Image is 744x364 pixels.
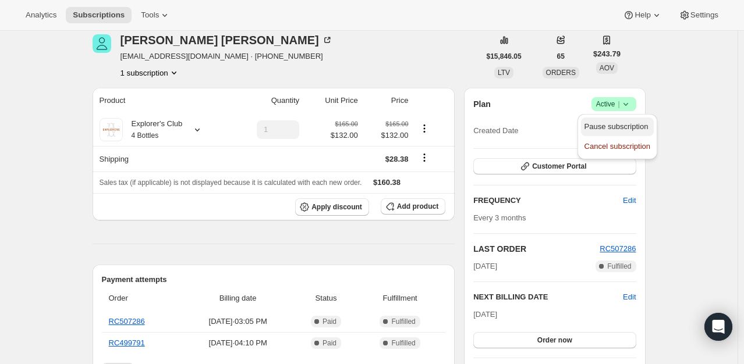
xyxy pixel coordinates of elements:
span: Edit [623,195,636,206]
button: Add product [381,198,445,215]
span: Fulfilled [607,262,631,271]
span: Apply discount [311,202,362,212]
span: Pause subscription [584,122,649,131]
div: Open Intercom Messenger [704,313,732,341]
button: Settings [672,7,725,23]
th: Quantity [230,88,303,113]
a: RC507286 [600,244,636,253]
span: [DATE] [473,310,497,319]
span: $28.38 [385,155,409,163]
th: Order [102,286,182,311]
a: RC499791 [109,338,145,347]
span: Order now [537,336,572,345]
span: Analytics [26,10,56,20]
span: $132.00 [331,130,358,141]
button: Product actions [415,122,434,135]
a: RC507286 [109,317,145,326]
button: Analytics [19,7,63,23]
span: AOV [600,64,614,72]
button: Edit [623,291,636,303]
span: ORDERS [546,69,576,77]
button: 65 [550,48,572,65]
span: [DATE] [473,260,497,272]
button: Tools [134,7,178,23]
span: $132.00 [365,130,409,141]
h2: LAST ORDER [473,243,600,255]
h2: Plan [473,98,491,110]
button: Help [616,7,669,23]
span: $243.79 [593,48,621,60]
h2: Payment attempts [102,274,446,286]
span: Fulfilled [391,338,415,348]
span: $160.38 [373,178,401,187]
button: Customer Portal [473,158,636,174]
div: [PERSON_NAME] [PERSON_NAME] [121,34,333,46]
span: 65 [557,52,565,61]
span: [DATE] · 04:10 PM [185,337,290,349]
span: Add product [397,202,438,211]
h2: NEXT BILLING DATE [473,291,623,303]
span: Customer Portal [532,162,586,171]
button: Product actions [121,67,180,78]
span: Settings [690,10,718,20]
span: [DATE] · 03:05 PM [185,316,290,327]
button: Shipping actions [415,151,434,164]
span: Billing date [185,292,290,304]
span: LTV [498,69,510,77]
span: | [618,99,619,109]
span: Robert Montgomery [93,34,111,53]
span: Cancel subscription [584,142,650,151]
button: RC507286 [600,243,636,255]
span: Tools [141,10,159,20]
small: 4 Bottles [132,131,159,140]
button: $15,846.05 [480,48,529,65]
span: Status [297,292,355,304]
span: Fulfilled [391,317,415,326]
span: Every 3 months [473,213,526,222]
span: Sales tax (if applicable) is not displayed because it is calculated with each new order. [100,179,362,187]
button: Apply discount [295,198,369,216]
button: Order now [473,332,636,348]
button: Cancel subscription [581,137,654,156]
button: Pause subscription [581,117,654,136]
img: product img [100,118,123,141]
span: [EMAIL_ADDRESS][DOMAIN_NAME] · [PHONE_NUMBER] [121,51,333,62]
small: $165.00 [335,120,358,127]
span: Subscriptions [73,10,125,20]
th: Price [362,88,412,113]
button: Subscriptions [66,7,132,23]
small: $165.00 [385,120,408,127]
span: $15,846.05 [487,52,522,61]
span: Active [596,98,632,110]
div: Explorer's Club [123,118,183,141]
th: Product [93,88,231,113]
span: Paid [323,317,336,326]
button: Edit [616,191,643,210]
th: Shipping [93,146,231,172]
span: Help [635,10,650,20]
span: Fulfillment [362,292,438,304]
th: Unit Price [303,88,362,113]
h2: FREQUENCY [473,195,623,206]
span: Paid [323,338,336,348]
span: Created Date [473,125,518,137]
